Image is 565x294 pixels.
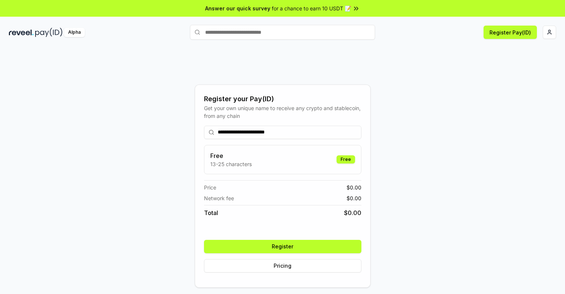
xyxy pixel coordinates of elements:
[204,194,234,202] span: Network fee
[204,240,361,253] button: Register
[204,184,216,191] span: Price
[347,184,361,191] span: $ 0.00
[337,155,355,163] div: Free
[347,194,361,202] span: $ 0.00
[484,26,537,39] button: Register Pay(ID)
[9,28,34,37] img: reveel_dark
[344,208,361,217] span: $ 0.00
[272,4,351,12] span: for a chance to earn 10 USDT 📝
[210,160,252,168] p: 13-25 characters
[210,151,252,160] h3: Free
[204,208,218,217] span: Total
[205,4,270,12] span: Answer our quick survey
[204,94,361,104] div: Register your Pay(ID)
[204,104,361,120] div: Get your own unique name to receive any crypto and stablecoin, from any chain
[64,28,85,37] div: Alpha
[204,259,361,272] button: Pricing
[35,28,63,37] img: pay_id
